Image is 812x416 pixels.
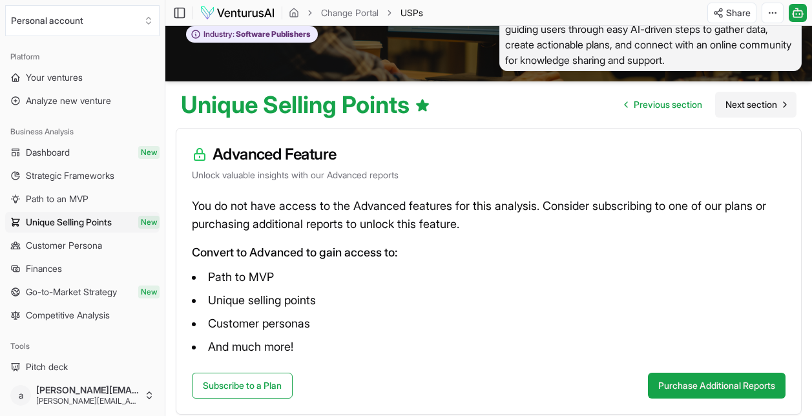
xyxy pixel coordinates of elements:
[138,286,160,298] span: New
[5,90,160,111] a: Analyze new venture
[36,384,139,396] span: [PERSON_NAME][EMAIL_ADDRESS][PERSON_NAME][DOMAIN_NAME]
[26,262,62,275] span: Finances
[26,146,70,159] span: Dashboard
[26,309,110,322] span: Competitive Analysis
[5,142,160,163] a: DashboardNew
[138,216,160,229] span: New
[5,67,160,88] a: Your ventures
[181,92,430,118] h1: Unique Selling Points
[192,169,786,182] p: Unlock valuable insights with our Advanced reports
[289,6,423,19] nav: breadcrumb
[203,29,234,39] span: Industry:
[5,47,160,67] div: Platform
[5,305,160,326] a: Competitive Analysis
[192,244,786,262] p: Convert to Advanced to gain access to:
[5,380,160,411] button: a[PERSON_NAME][EMAIL_ADDRESS][PERSON_NAME][DOMAIN_NAME][PERSON_NAME][EMAIL_ADDRESS][PERSON_NAME][...
[26,216,112,229] span: Unique Selling Points
[707,3,756,23] button: Share
[186,26,318,43] button: Industry:Software Publishers
[5,165,160,186] a: Strategic Frameworks
[26,71,83,84] span: Your ventures
[26,239,102,252] span: Customer Persona
[192,267,786,287] li: Path to MVP
[5,235,160,256] a: Customer Persona
[5,189,160,209] a: Path to an MVP
[5,5,160,36] button: Select an organization
[5,357,160,377] a: Pitch deck
[726,6,751,19] span: Share
[234,29,311,39] span: Software Publishers
[648,373,786,399] button: Purchase Additional Reports
[725,98,777,111] span: Next section
[10,385,31,406] span: a
[26,169,114,182] span: Strategic Frameworks
[200,5,275,21] img: logo
[715,92,796,118] a: Go to next page
[192,290,786,311] li: Unique selling points
[192,313,786,334] li: Customer personas
[26,360,68,373] span: Pitch deck
[5,121,160,142] div: Business Analysis
[5,336,160,357] div: Tools
[192,197,786,233] p: You do not have access to the Advanced features for this analysis. Consider subscribing to one of...
[634,98,702,111] span: Previous section
[26,192,88,205] span: Path to an MVP
[26,94,111,107] span: Analyze new venture
[321,6,379,19] a: Change Portal
[401,7,423,18] span: USPs
[614,92,713,118] a: Go to previous page
[138,146,160,159] span: New
[614,92,796,118] nav: pagination
[5,212,160,233] a: Unique Selling PointsNew
[26,286,117,298] span: Go-to-Market Strategy
[36,396,139,406] span: [PERSON_NAME][EMAIL_ADDRESS][PERSON_NAME][DOMAIN_NAME]
[5,282,160,302] a: Go-to-Market StrategyNew
[5,258,160,279] a: Finances
[192,373,293,399] a: Subscribe to a Plan
[192,337,786,357] li: And much more!
[192,144,786,165] h3: Advanced Feature
[401,6,423,19] span: USPs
